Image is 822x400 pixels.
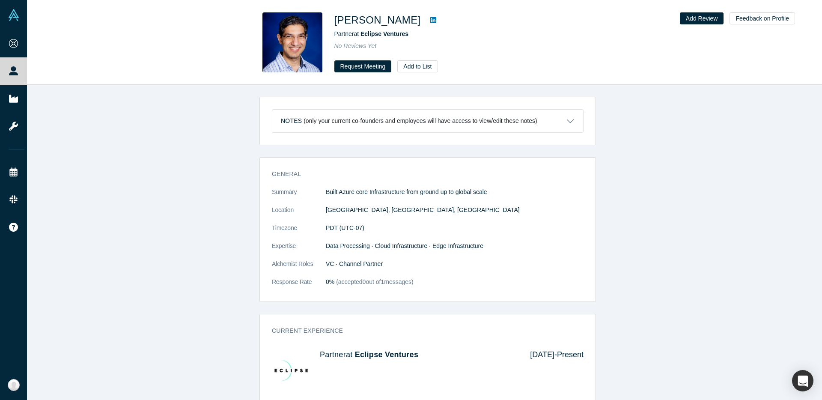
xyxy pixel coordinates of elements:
img: Kushagra Vaid's Profile Image [262,12,322,72]
p: Built Azure core Infrastructure from ground up to global scale [326,188,584,197]
dt: Summary [272,188,326,206]
button: Notes (only your current co-founders and employees will have access to view/edit these notes) [272,110,583,132]
dt: Expertise [272,242,326,260]
button: Add to List [397,60,438,72]
button: Add Review [680,12,724,24]
div: [DATE] - Present [518,350,584,389]
img: Eclipse Ventures's Logo [272,350,311,389]
h4: Partner at [320,350,518,360]
span: (accepted 0 out of 1 messages) [334,278,413,285]
span: Data Processing · Cloud Infrastructure · Edge Infrastructure [326,242,483,249]
span: Partner at [334,30,409,37]
img: Alchemist Vault Logo [8,9,20,21]
p: (only your current co-founders and employees will have access to view/edit these notes) [304,117,537,125]
h1: [PERSON_NAME] [334,12,421,28]
a: Eclipse Ventures [355,350,418,359]
span: 0% [326,278,334,285]
dt: Timezone [272,224,326,242]
h3: Current Experience [272,326,572,335]
span: No Reviews Yet [334,42,377,49]
button: Request Meeting [334,60,392,72]
button: Feedback on Profile [730,12,795,24]
a: Eclipse Ventures [360,30,408,37]
dt: Response Rate [272,278,326,296]
dd: PDT (UTC-07) [326,224,584,233]
dd: VC · Channel Partner [326,260,584,269]
dt: Alchemist Roles [272,260,326,278]
img: Suhan Lee's Account [8,379,20,391]
dd: [GEOGRAPHIC_DATA], [GEOGRAPHIC_DATA], [GEOGRAPHIC_DATA] [326,206,584,215]
h3: Notes [281,116,302,125]
h3: General [272,170,572,179]
dt: Location [272,206,326,224]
